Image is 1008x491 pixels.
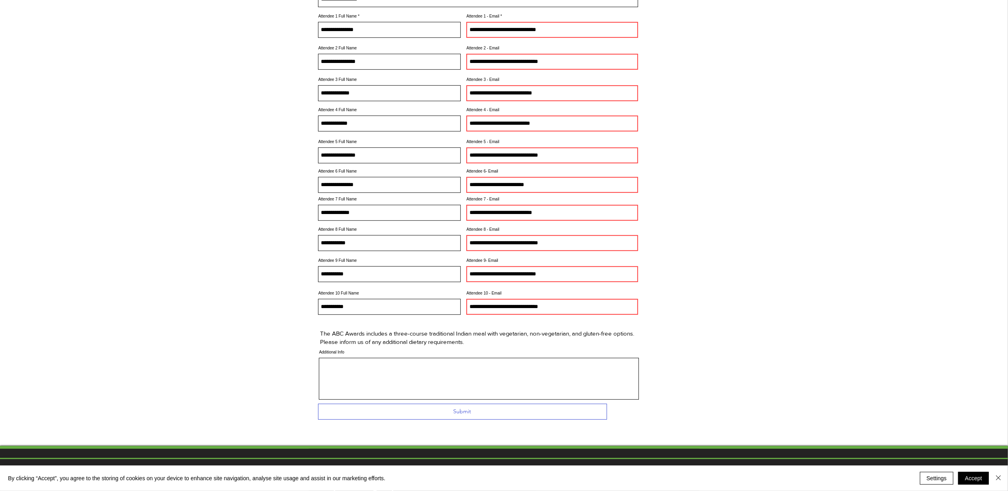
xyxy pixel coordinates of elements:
span: By clicking “Accept”, you agree to the storing of cookies on your device to enhance site navigati... [8,475,385,482]
label: Attendee 8 - Email [466,228,638,232]
label: Attendee 5 - Email [466,140,638,144]
label: Attendee 6 Full Name [318,169,461,173]
label: Attendee 6- Email [466,169,638,173]
p: The ABC Awards includes a three-course traditional Indian meal with vegetarian, non-vegetarian, a... [320,329,636,346]
label: Attendee 9- Email [466,259,638,263]
label: Attendee 2 Full Name [318,46,461,50]
label: Attendee 10 - Email [466,291,638,295]
label: Attendee 7 - Email [466,197,638,201]
span: Submit [454,408,472,416]
label: Attendee 1 - Email [466,14,638,18]
label: Attendee 8 Full Name [318,228,461,232]
button: Settings [920,472,954,485]
label: Attendee 4 - Email [466,108,638,112]
label: Attendee 9 Full Name [318,259,461,263]
button: Accept [958,472,989,485]
label: Attendee 3 Full Name [318,78,461,82]
label: Additional Info [319,350,639,354]
label: Attendee 1 Full Name [318,14,461,18]
label: Attendee 2 - Email [466,46,638,50]
button: Close [994,472,1003,485]
label: Attendee 5 Full Name [318,140,461,144]
img: Close [994,473,1003,483]
label: Attendee 7 Full Name [318,197,461,201]
label: Attendee 3 - Email [466,78,638,82]
label: Attendee 10 Full Name [318,291,461,295]
label: Attendee 4 Full Name [318,108,461,112]
button: Submit [318,404,607,420]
